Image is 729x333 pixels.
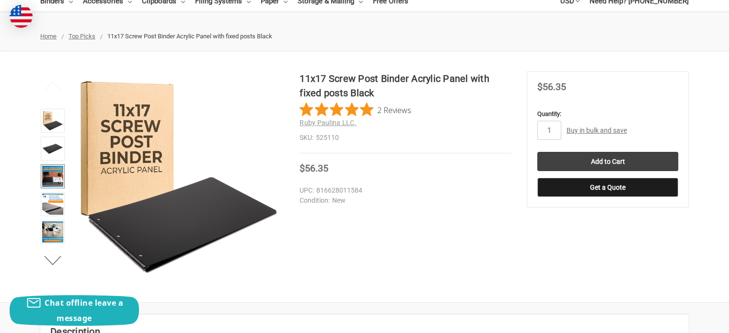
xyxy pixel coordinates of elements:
label: Quantity: [537,109,678,119]
img: Ruby Paulina 11x17 1" Angle-D Ring, White Acrylic Binder (515180) [42,166,63,187]
dd: New [300,195,507,206]
button: Get a Quote [537,178,678,197]
img: duty and tax information for United States [10,5,33,28]
dt: SKU: [300,133,313,143]
dt: UPC: [300,185,314,195]
dt: Condition: [300,195,330,206]
a: Home [40,33,57,40]
button: Rated 5 out of 5 stars from 2 reviews. Jump to reviews. [300,103,411,117]
iframe: Google Customer Reviews [650,307,729,333]
img: 11x17 Screw Post Binder Acrylic Panel with fixed posts Black [73,71,284,282]
span: Chat offline leave a message [45,298,123,323]
span: 11x17 Screw Post Binder Acrylic Panel with fixed posts Black [107,33,272,40]
button: Previous [38,76,68,95]
span: $56.35 [300,162,328,174]
span: 2 Reviews [377,103,411,117]
img: 11x17 Screw Post Binder Acrylic Panel with fixed posts Black [42,194,63,215]
h1: 11x17 Screw Post Binder Acrylic Panel with fixed posts Black [300,71,511,100]
button: Chat offline leave a message [10,295,139,326]
a: Top Picks [69,33,95,40]
dd: 816628011584 [300,185,507,195]
img: 11x17 Screw Post Binder Acrylic Panel with fixed posts Black [42,110,63,131]
button: Next [38,251,68,270]
span: $56.35 [537,81,566,92]
input: Add to Cart [537,152,678,171]
img: 11x17 Screw Post Binder Acrylic Panel with fixed posts Black [42,138,63,159]
dd: 525110 [300,133,511,143]
a: Buy in bulk and save [567,126,627,134]
a: Ruby Paulina LLC. [300,119,356,126]
img: 11x17 Screw Post Binder Acrylic Panel with fixed posts Black [42,221,63,242]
